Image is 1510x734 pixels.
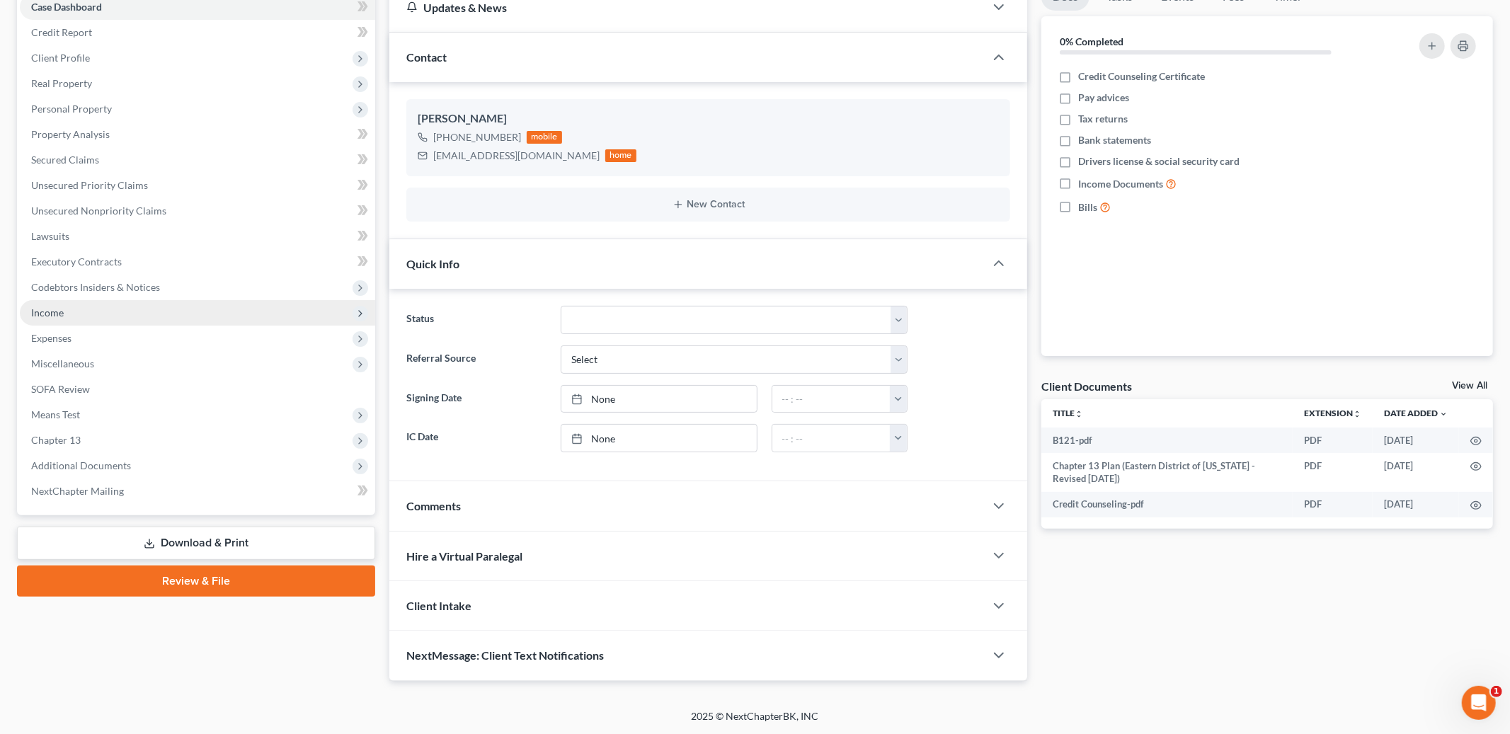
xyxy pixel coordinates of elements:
[20,478,375,504] a: NextChapter Mailing
[406,50,447,64] span: Contact
[1041,428,1293,453] td: B121-pdf
[406,599,471,612] span: Client Intake
[399,385,554,413] label: Signing Date
[31,306,64,319] span: Income
[20,20,375,45] a: Credit Report
[1491,686,1502,697] span: 1
[406,549,522,563] span: Hire a Virtual Paralegal
[31,52,90,64] span: Client Profile
[31,357,94,369] span: Miscellaneous
[1452,381,1487,391] a: View All
[17,527,375,560] a: Download & Print
[1353,410,1361,418] i: unfold_more
[31,154,99,166] span: Secured Claims
[1078,69,1205,84] span: Credit Counseling Certificate
[1041,492,1293,517] td: Credit Counseling-pdf
[605,149,636,162] div: home
[1373,453,1459,492] td: [DATE]
[418,110,999,127] div: [PERSON_NAME]
[31,103,112,115] span: Personal Property
[1078,133,1151,147] span: Bank statements
[20,224,375,249] a: Lawsuits
[1078,200,1097,214] span: Bills
[1373,492,1459,517] td: [DATE]
[1293,492,1373,517] td: PDF
[1373,428,1459,453] td: [DATE]
[31,26,92,38] span: Credit Report
[1293,428,1373,453] td: PDF
[406,648,604,662] span: NextMessage: Client Text Notifications
[1041,379,1132,394] div: Client Documents
[1053,408,1083,418] a: Titleunfold_more
[20,198,375,224] a: Unsecured Nonpriority Claims
[20,377,375,402] a: SOFA Review
[31,205,166,217] span: Unsecured Nonpriority Claims
[561,425,756,452] a: None
[772,425,891,452] input: -- : --
[1384,408,1448,418] a: Date Added expand_more
[1439,410,1448,418] i: expand_more
[31,256,122,268] span: Executory Contracts
[399,424,554,452] label: IC Date
[31,408,80,420] span: Means Test
[1075,410,1083,418] i: unfold_more
[1293,453,1373,492] td: PDF
[433,149,600,163] div: [EMAIL_ADDRESS][DOMAIN_NAME]
[31,128,110,140] span: Property Analysis
[1462,686,1496,720] iframe: Intercom live chat
[1060,35,1123,47] strong: 0% Completed
[561,386,756,413] a: None
[20,173,375,198] a: Unsecured Priority Claims
[31,77,92,89] span: Real Property
[31,230,69,242] span: Lawsuits
[31,434,81,446] span: Chapter 13
[31,459,131,471] span: Additional Documents
[20,147,375,173] a: Secured Claims
[399,306,554,334] label: Status
[1078,112,1128,126] span: Tax returns
[17,566,375,597] a: Review & File
[31,1,102,13] span: Case Dashboard
[399,345,554,374] label: Referral Source
[1041,453,1293,492] td: Chapter 13 Plan (Eastern District of [US_STATE] - Revised [DATE])
[31,383,90,395] span: SOFA Review
[433,130,521,144] div: [PHONE_NUMBER]
[31,179,148,191] span: Unsecured Priority Claims
[406,499,461,512] span: Comments
[1078,91,1129,105] span: Pay advices
[527,131,562,144] div: mobile
[31,332,72,344] span: Expenses
[1078,154,1240,168] span: Drivers license & social security card
[20,122,375,147] a: Property Analysis
[1304,408,1361,418] a: Extensionunfold_more
[1078,177,1163,191] span: Income Documents
[772,386,891,413] input: -- : --
[31,485,124,497] span: NextChapter Mailing
[20,249,375,275] a: Executory Contracts
[31,281,160,293] span: Codebtors Insiders & Notices
[406,257,459,270] span: Quick Info
[418,199,999,210] button: New Contact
